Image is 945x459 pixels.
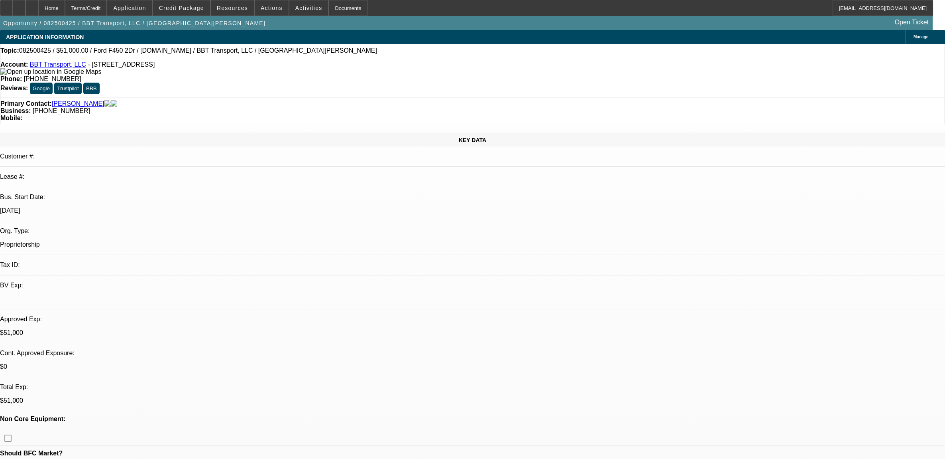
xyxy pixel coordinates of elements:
span: Activities [295,5,322,11]
span: Actions [261,5,283,11]
strong: Primary Contact: [0,100,52,107]
button: Actions [255,0,289,16]
button: Google [30,83,53,94]
span: KEY DATA [459,137,486,143]
strong: Account: [0,61,28,68]
span: Credit Package [159,5,204,11]
strong: Phone: [0,75,22,82]
img: Open up location in Google Maps [0,68,101,75]
span: - [STREET_ADDRESS] [88,61,155,68]
span: Application [113,5,146,11]
span: APPLICATION INFORMATION [6,34,84,40]
span: [PHONE_NUMBER] [33,107,90,114]
button: Trustpilot [54,83,81,94]
img: linkedin-icon.png [111,100,117,107]
button: Activities [289,0,328,16]
button: BBB [83,83,100,94]
strong: Business: [0,107,31,114]
strong: Topic: [0,47,19,54]
span: Resources [217,5,248,11]
span: Manage [914,35,928,39]
button: Application [107,0,152,16]
strong: Reviews: [0,85,28,91]
a: BBT Transport, LLC [30,61,86,68]
strong: Mobile: [0,115,23,121]
button: Resources [211,0,254,16]
span: [PHONE_NUMBER] [24,75,81,82]
img: facebook-icon.png [104,100,111,107]
a: Open Ticket [892,16,932,29]
span: 082500425 / $51,000.00 / Ford F450 2Dr / [DOMAIN_NAME] / BBT Transport, LLC / [GEOGRAPHIC_DATA][P... [19,47,377,54]
a: View Google Maps [0,68,101,75]
span: Opportunity / 082500425 / BBT Transport, LLC / [GEOGRAPHIC_DATA][PERSON_NAME] [3,20,265,26]
button: Credit Package [153,0,210,16]
a: [PERSON_NAME] [52,100,104,107]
